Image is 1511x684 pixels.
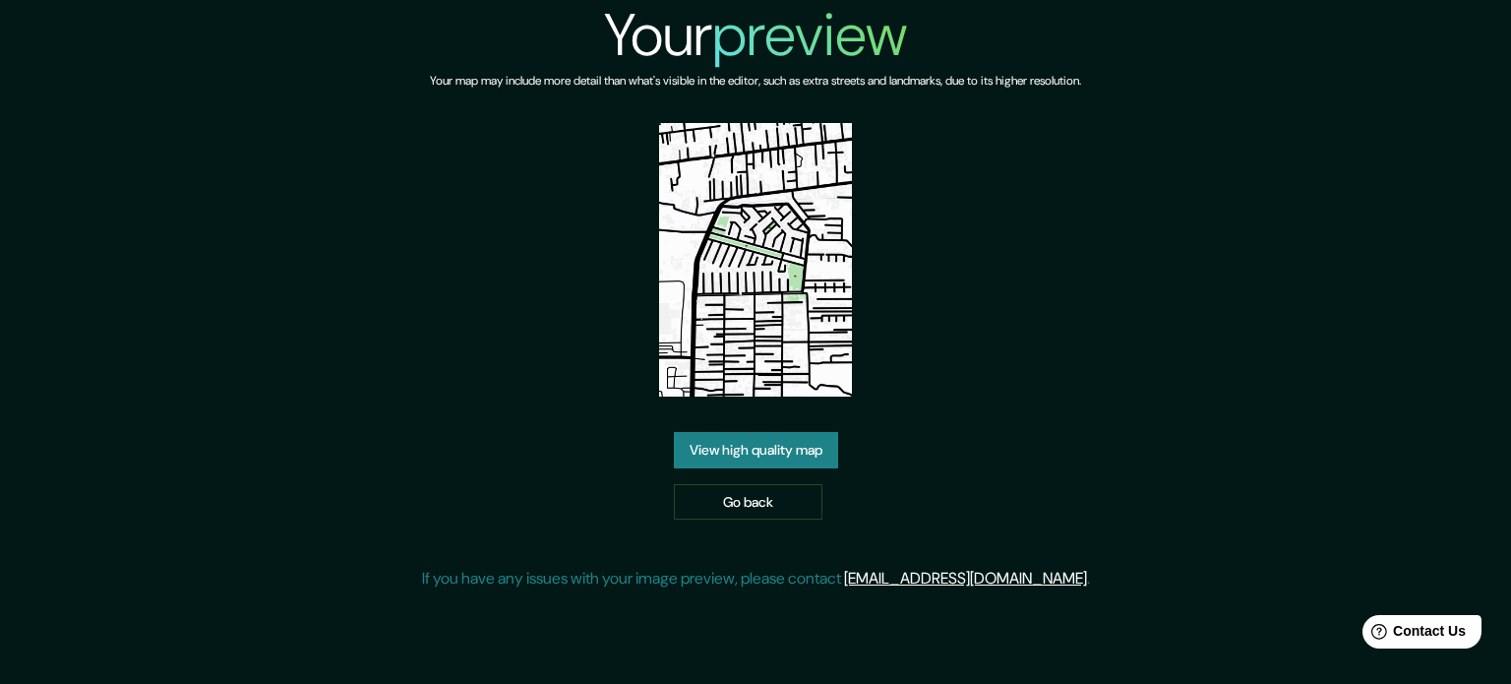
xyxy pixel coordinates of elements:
a: [EMAIL_ADDRESS][DOMAIN_NAME] [844,568,1087,589]
a: View high quality map [674,432,838,468]
a: Go back [674,484,822,521]
img: created-map-preview [659,123,853,397]
iframe: Help widget launcher [1336,607,1489,662]
h6: Your map may include more detail than what's visible in the editor, such as extra streets and lan... [430,71,1081,92]
p: If you have any issues with your image preview, please contact . [422,567,1090,591]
